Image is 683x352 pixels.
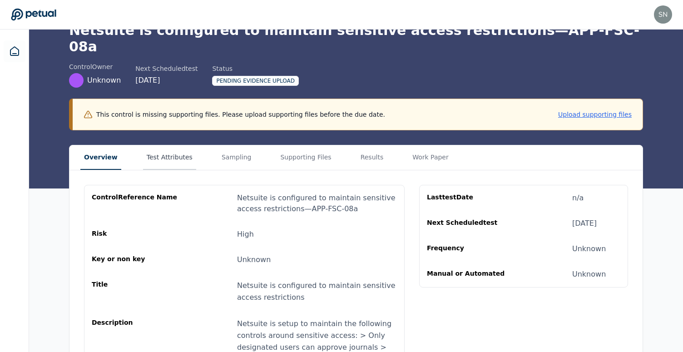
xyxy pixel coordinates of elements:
[558,110,632,119] button: Upload supporting files
[212,76,299,86] div: Pending Evidence Upload
[92,280,179,303] div: Title
[277,145,335,170] button: Supporting Files
[212,64,299,73] div: Status
[427,243,514,254] div: Frequency
[80,145,121,170] button: Overview
[87,75,121,86] span: Unknown
[135,75,198,86] div: [DATE]
[427,269,514,280] div: Manual or Automated
[357,145,387,170] button: Results
[427,218,514,229] div: Next Scheduled test
[237,193,397,214] div: Netsuite is configured to maintain sensitive access restrictions — APP-FSC-08a
[69,62,121,71] div: control Owner
[654,5,672,24] img: snir@petual.ai
[135,64,198,73] div: Next Scheduled test
[409,145,452,170] button: Work Paper
[427,193,514,203] div: Last test Date
[572,193,584,203] div: n/a
[69,22,643,55] h1: Netsuite is configured to maintain sensitive access restrictions — APP-FSC-08a
[237,281,396,302] span: Netsuite is configured to maintain sensitive access restrictions
[572,218,597,229] div: [DATE]
[96,110,385,119] p: This control is missing supporting files. Please upload supporting files before the due date.
[572,243,606,254] div: Unknown
[92,193,179,214] div: control Reference Name
[11,8,56,21] a: Go to Dashboard
[237,254,271,265] div: Unknown
[143,145,196,170] button: Test Attributes
[572,269,606,280] div: Unknown
[92,254,179,265] div: Key or non key
[237,229,254,240] div: High
[218,145,255,170] button: Sampling
[92,229,179,240] div: Risk
[4,40,25,62] a: Dashboard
